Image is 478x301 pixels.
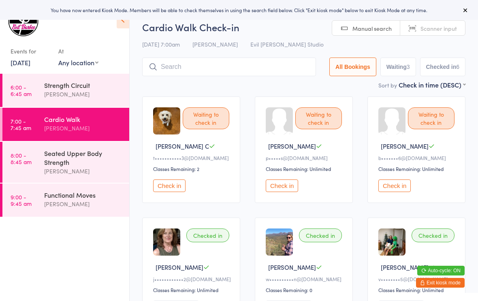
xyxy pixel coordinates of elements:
span: [PERSON_NAME] [268,263,316,271]
button: Waiting3 [380,58,416,76]
img: image1674629928.png [153,228,180,256]
button: Check in [153,179,186,192]
img: image1657154762.png [266,228,293,256]
div: Classes Remaining: Unlimited [378,286,457,293]
div: Classes Remaining: Unlimited [266,165,344,172]
div: b•••••••6@[DOMAIN_NAME] [378,154,457,161]
div: 6 [456,64,459,70]
button: Exit kiosk mode [416,278,465,288]
a: 7:00 -7:45 amCardio Walk[PERSON_NAME] [2,108,129,141]
div: Functional Moves [44,190,122,199]
div: Classes Remaining: 2 [153,165,232,172]
div: Waiting to check in [295,107,342,129]
div: [PERSON_NAME] [44,90,122,99]
button: All Bookings [329,58,376,76]
span: Scanner input [420,24,457,32]
div: Checked in [186,228,229,242]
div: [PERSON_NAME] [44,167,122,176]
button: Checked in6 [420,58,466,76]
button: Check in [378,179,411,192]
input: Search [142,58,316,76]
div: Seated Upper Body Strength [44,149,122,167]
h2: Cardio Walk Check-in [142,20,465,34]
div: Strength Circuit [44,81,122,90]
time: 9:00 - 9:45 am [11,194,32,207]
button: Auto-cycle: ON [417,266,465,275]
div: t•••••••••••3@[DOMAIN_NAME] [153,154,232,161]
div: w••••••••••n@[DOMAIN_NAME] [266,275,344,282]
time: 7:00 - 7:45 am [11,118,31,131]
span: [PERSON_NAME] [381,142,429,150]
time: 6:00 - 6:45 am [11,84,32,97]
a: 6:00 -6:45 amStrength Circuit[PERSON_NAME] [2,74,129,107]
div: [PERSON_NAME] [44,124,122,133]
div: j••••••••••••2@[DOMAIN_NAME] [153,275,232,282]
a: 8:00 -8:45 amSeated Upper Body Strength[PERSON_NAME] [2,142,129,183]
span: Evil [PERSON_NAME] Studio [250,40,324,48]
span: [PERSON_NAME] [156,263,203,271]
div: Any location [58,58,98,67]
img: image1654159173.png [153,107,180,134]
div: You have now entered Kiosk Mode. Members will be able to check themselves in using the search fie... [13,6,465,13]
img: image1674433734.png [378,228,405,256]
div: Classes Remaining: 0 [266,286,344,293]
img: Evil Barbee Personal Training [8,6,38,36]
div: At [58,45,98,58]
a: [DATE] [11,58,30,67]
div: Events for [11,45,50,58]
span: Manual search [352,24,392,32]
div: Checked in [299,228,342,242]
div: Classes Remaining: Unlimited [378,165,457,172]
label: Sort by [378,81,397,89]
div: Checked in [412,228,455,242]
button: Check in [266,179,298,192]
span: [PERSON_NAME] [192,40,238,48]
div: Waiting to check in [183,107,229,129]
span: [PERSON_NAME] C [156,142,209,150]
span: [PERSON_NAME] [381,263,429,271]
span: [PERSON_NAME] [268,142,316,150]
div: v••••••••5@[DOMAIN_NAME] [378,275,457,282]
div: p•••••s@[DOMAIN_NAME] [266,154,344,161]
div: Waiting to check in [408,107,455,129]
time: 8:00 - 8:45 am [11,152,32,165]
span: [DATE] 7:00am [142,40,180,48]
div: Cardio Walk [44,115,122,124]
div: 3 [407,64,410,70]
a: 9:00 -9:45 amFunctional Moves[PERSON_NAME] [2,184,129,217]
div: [PERSON_NAME] [44,199,122,209]
div: Classes Remaining: Unlimited [153,286,232,293]
div: Check in time (DESC) [399,80,465,89]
